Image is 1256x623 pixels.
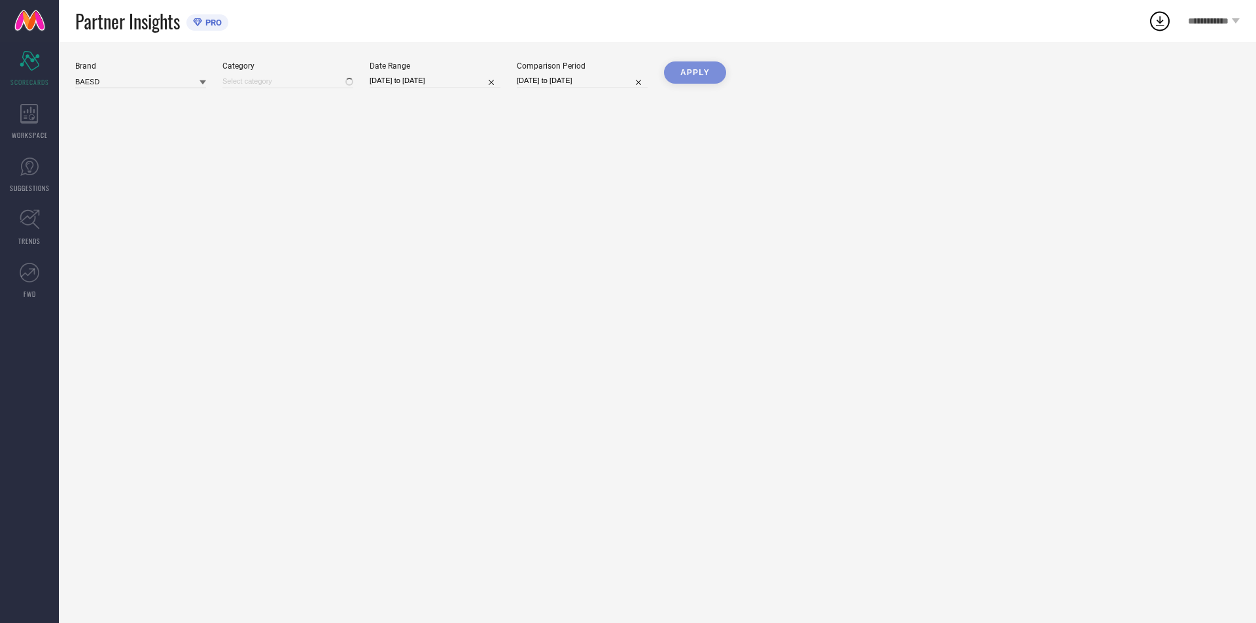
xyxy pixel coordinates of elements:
[24,289,36,299] span: FWD
[18,236,41,246] span: TRENDS
[517,61,648,71] div: Comparison Period
[370,61,500,71] div: Date Range
[10,77,49,87] span: SCORECARDS
[1148,9,1172,33] div: Open download list
[370,74,500,88] input: Select date range
[222,61,353,71] div: Category
[75,61,206,71] div: Brand
[517,74,648,88] input: Select comparison period
[202,18,222,27] span: PRO
[75,8,180,35] span: Partner Insights
[10,183,50,193] span: SUGGESTIONS
[12,130,48,140] span: WORKSPACE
